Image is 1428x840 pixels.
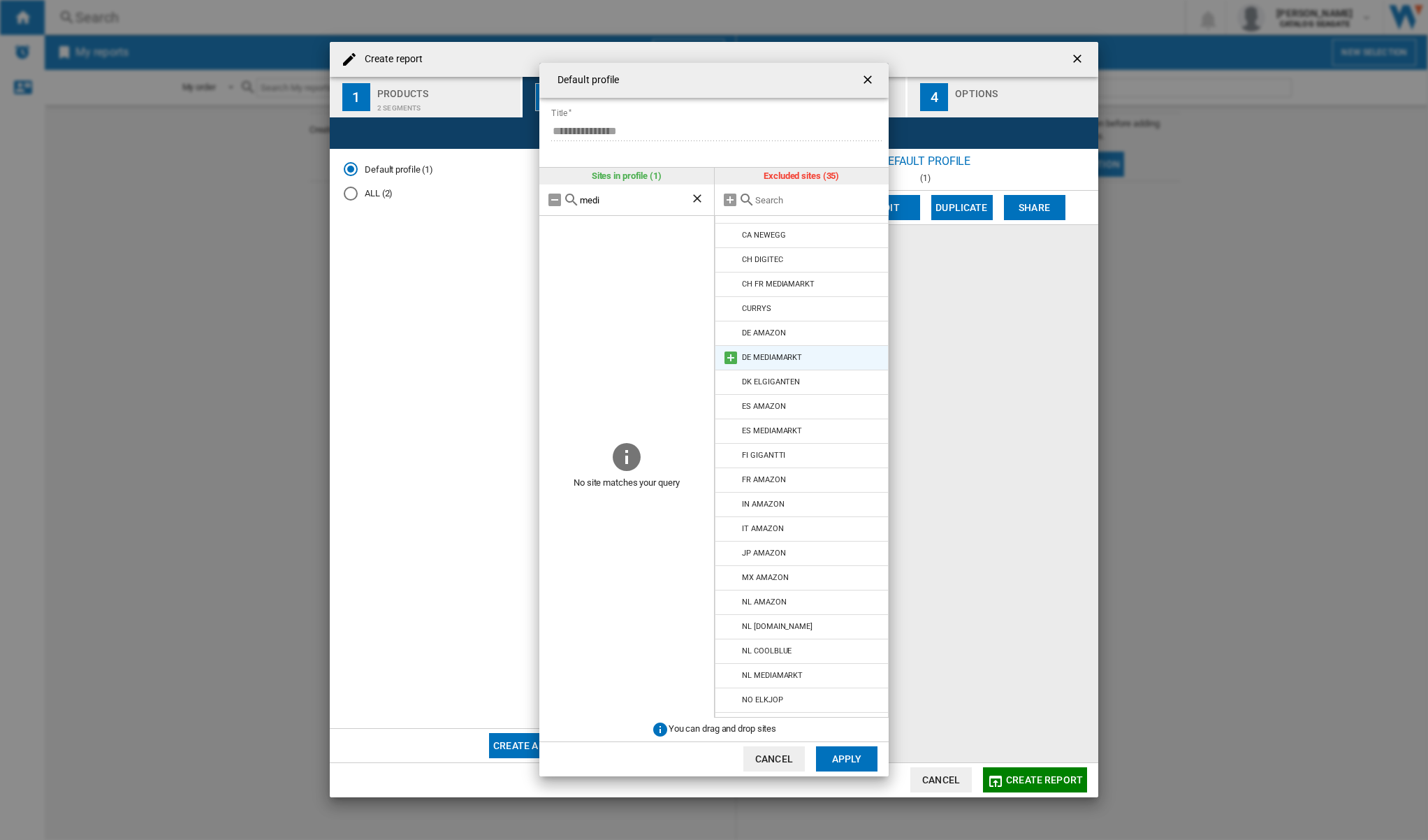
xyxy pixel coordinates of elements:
[742,646,792,656] div: NL COOLBLUE
[742,353,802,362] div: DE MEDIAMARKT
[755,195,882,205] input: Search
[742,328,785,338] div: DE AMAZON
[742,500,784,509] div: IN AMAZON
[742,671,803,680] div: NL MEDIAMARKT
[580,195,690,205] input: Search
[742,231,785,240] div: CA NEWEGG
[742,549,785,558] div: JP AMAZON
[551,73,620,87] h4: Default profile
[816,746,877,772] button: Apply
[722,191,738,208] md-icon: Add all
[861,73,877,89] ng-md-icon: getI18NText('BUTTONS.CLOSE_DIALOG')
[742,475,785,484] div: FR AMAZON
[742,280,814,289] div: CH FR MEDIAMARKT
[742,598,786,607] div: NL AMAZON
[855,66,883,94] button: getI18NText('BUTTONS.CLOSE_DIALOG')
[742,695,782,704] div: NO ELKJOP
[742,402,785,411] div: ES AMAZON
[669,723,776,734] span: You can drag and drop sites
[742,573,788,582] div: MX AMAZON
[742,426,802,435] div: ES MEDIAMARKT
[715,168,889,184] div: Excluded sites (35)
[742,304,771,313] div: CURRYS
[742,524,783,533] div: IT AMAZON
[539,168,714,184] div: Sites in profile (1)
[743,746,805,772] button: Cancel
[690,191,707,208] ng-md-icon: Clear search
[742,451,785,460] div: FI GIGANTTI
[546,191,563,208] md-icon: Remove all
[539,473,714,494] span: No site matches your query
[742,622,812,631] div: NL [DOMAIN_NAME]
[742,377,800,386] div: DK ELGIGANTEN
[742,255,782,264] div: CH DIGITEC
